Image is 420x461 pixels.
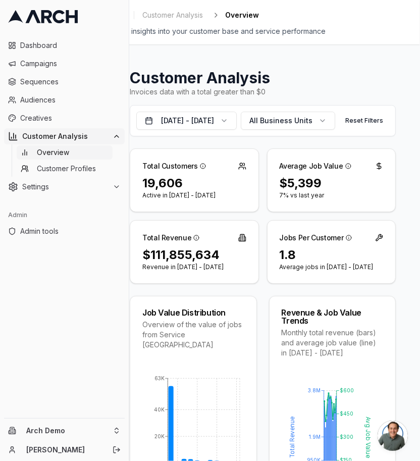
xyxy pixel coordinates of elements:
[4,92,125,108] a: Audiences
[364,417,372,458] tspan: Avg Job Value
[138,8,259,22] nav: breadcrumb
[142,161,206,171] div: Total Customers
[142,263,246,271] p: Revenue in [DATE] - [DATE]
[154,406,165,413] tspan: 40K
[154,433,165,439] tspan: 20K
[110,443,124,457] button: Log out
[308,387,321,393] tspan: 3.8M
[142,191,246,199] p: Active in [DATE] - [DATE]
[4,37,125,54] a: Dashboard
[280,175,384,191] div: $5,399
[26,426,109,435] span: Arch Demo
[17,145,113,160] a: Overview
[340,434,353,440] tspan: $300
[280,161,351,171] div: Average Job Value
[4,110,125,126] a: Creatives
[20,226,121,236] span: Admin tools
[280,233,352,243] div: Jobs Per Customer
[22,182,109,192] span: Settings
[20,59,121,69] span: Campaigns
[20,40,121,50] span: Dashboard
[37,164,96,174] span: Customer Profiles
[37,147,69,158] span: Overview
[280,263,384,271] p: Average jobs in [DATE] - [DATE]
[142,233,199,243] div: Total Revenue
[4,223,125,239] a: Admin tools
[241,112,335,130] button: All Business Units
[142,309,244,317] div: Job Value Distribution
[282,309,384,325] div: Revenue & Job Value Trends
[340,387,354,393] tspan: $600
[4,56,125,72] a: Campaigns
[378,421,408,451] div: Open chat
[154,375,165,381] tspan: 63K
[17,162,113,176] a: Customer Profiles
[130,87,396,97] div: Invoices data with a total greater than $0
[142,247,246,263] div: $111,855,634
[22,131,109,141] span: Customer Analysis
[136,112,237,130] button: [DATE] - [DATE]
[142,320,244,350] div: Overview of the value of jobs from Service [GEOGRAPHIC_DATA]
[4,179,125,195] button: Settings
[309,434,321,440] tspan: 1.9M
[4,207,125,223] div: Admin
[282,328,384,358] div: Monthly total revenue (bars) and average job value (line) in [DATE] - [DATE]
[118,26,408,36] div: Get insights into your customer base and service performance
[225,10,259,20] span: Overview
[4,128,125,144] button: Customer Analysis
[130,69,396,87] h1: Customer Analysis
[20,95,121,105] span: Audiences
[340,411,353,417] tspan: $450
[4,423,125,439] button: Arch Demo
[142,175,246,191] div: 19,606
[142,10,203,20] span: Customer Analysis
[339,113,389,129] button: Reset Filters
[280,191,384,199] p: 7% vs last year
[26,445,101,455] a: [PERSON_NAME]
[4,74,125,90] a: Sequences
[249,116,312,126] span: All Business Units
[20,113,121,123] span: Creatives
[20,77,121,87] span: Sequences
[280,247,384,263] div: 1.8
[138,8,207,22] a: Customer Analysis
[289,417,296,458] tspan: Total Revenue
